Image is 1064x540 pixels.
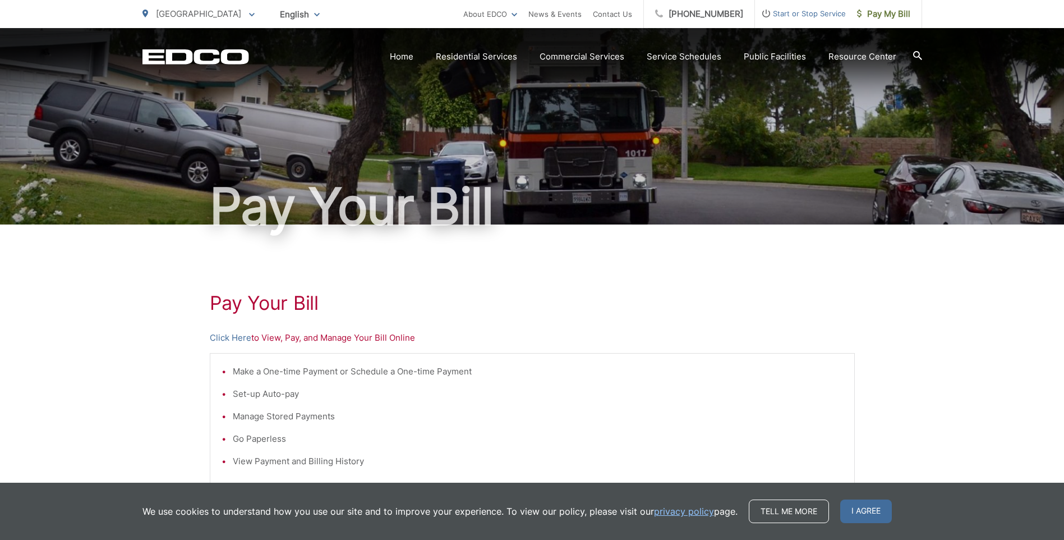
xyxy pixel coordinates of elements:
[210,331,251,345] a: Click Here
[744,50,806,63] a: Public Facilities
[210,331,855,345] p: to View, Pay, and Manage Your Bill Online
[233,432,843,446] li: Go Paperless
[390,50,413,63] a: Home
[593,7,632,21] a: Contact Us
[233,455,843,468] li: View Payment and Billing History
[654,505,714,518] a: privacy policy
[857,7,910,21] span: Pay My Bill
[142,505,738,518] p: We use cookies to understand how you use our site and to improve your experience. To view our pol...
[156,8,241,19] span: [GEOGRAPHIC_DATA]
[528,7,582,21] a: News & Events
[271,4,328,24] span: English
[142,179,922,235] h1: Pay Your Bill
[463,7,517,21] a: About EDCO
[233,410,843,423] li: Manage Stored Payments
[233,365,843,378] li: Make a One-time Payment or Schedule a One-time Payment
[210,292,855,314] h1: Pay Your Bill
[233,387,843,401] li: Set-up Auto-pay
[142,49,249,65] a: EDCD logo. Return to the homepage.
[540,50,624,63] a: Commercial Services
[828,50,896,63] a: Resource Center
[749,500,829,523] a: Tell me more
[647,50,721,63] a: Service Schedules
[436,50,517,63] a: Residential Services
[840,500,892,523] span: I agree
